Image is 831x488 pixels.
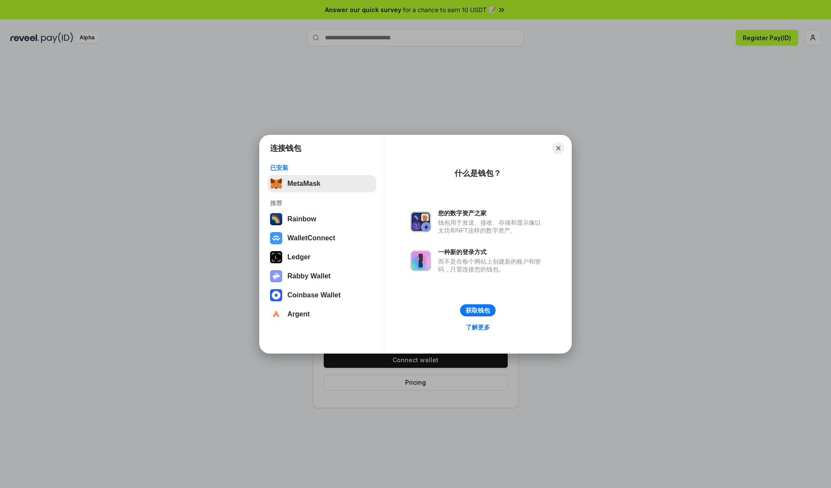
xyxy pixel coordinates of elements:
[270,232,282,244] img: svg+xml,%3Csvg%20width%3D%2228%22%20height%3D%2228%22%20viewBox%3D%220%200%2028%2028%22%20fill%3D...
[270,213,282,225] img: svg+xml,%3Csvg%20width%3D%22120%22%20height%3D%22120%22%20viewBox%3D%220%200%20120%20120%22%20fil...
[287,180,320,188] div: MetaMask
[267,306,376,323] button: Argent
[267,175,376,192] button: MetaMask
[410,211,431,232] img: svg+xml,%3Csvg%20xmlns%3D%22http%3A%2F%2Fwww.w3.org%2F2000%2Fsvg%22%20fill%3D%22none%22%20viewBox...
[438,248,545,256] div: 一种新的登录方式
[287,272,331,280] div: Rabby Wallet
[466,323,490,331] div: 了解更多
[270,289,282,301] img: svg+xml,%3Csvg%20width%3D%2228%22%20height%3D%2228%22%20viewBox%3D%220%200%2028%2028%22%20fill%3D...
[270,164,374,172] div: 已安装
[552,142,564,154] button: Close
[267,268,376,285] button: Rabby Wallet
[270,251,282,263] img: svg+xml,%3Csvg%20xmlns%3D%22http%3A%2F%2Fwww.w3.org%2F2000%2Fsvg%22%20width%3D%2228%22%20height%3...
[461,322,495,333] a: 了解更多
[454,168,501,179] div: 什么是钱包？
[270,199,374,207] div: 推荐
[287,253,310,261] div: Ledger
[460,304,496,316] button: 获取钱包
[270,178,282,190] img: svg+xml,%3Csvg%20fill%3D%22none%22%20height%3D%2233%22%20viewBox%3D%220%200%2035%2033%22%20width%...
[270,270,282,282] img: svg+xml,%3Csvg%20xmlns%3D%22http%3A%2F%2Fwww.w3.org%2F2000%2Fsvg%22%20fill%3D%22none%22%20viewBox...
[438,258,545,273] div: 而不是在每个网站上创建新的账户和密码，只需连接您的钱包。
[270,143,301,153] h1: 连接钱包
[287,215,316,223] div: Rainbow
[410,250,431,271] img: svg+xml,%3Csvg%20xmlns%3D%22http%3A%2F%2Fwww.w3.org%2F2000%2Fsvg%22%20fill%3D%22none%22%20viewBox...
[466,306,490,314] div: 获取钱包
[438,219,545,234] div: 钱包用于发送、接收、存储和显示像以太坊和NFT这样的数字资产。
[267,230,376,247] button: WalletConnect
[287,234,335,242] div: WalletConnect
[267,211,376,228] button: Rainbow
[267,249,376,266] button: Ledger
[438,209,545,217] div: 您的数字资产之家
[270,308,282,320] img: svg+xml,%3Csvg%20width%3D%2228%22%20height%3D%2228%22%20viewBox%3D%220%200%2028%2028%22%20fill%3D...
[287,310,310,318] div: Argent
[267,287,376,304] button: Coinbase Wallet
[287,291,341,299] div: Coinbase Wallet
